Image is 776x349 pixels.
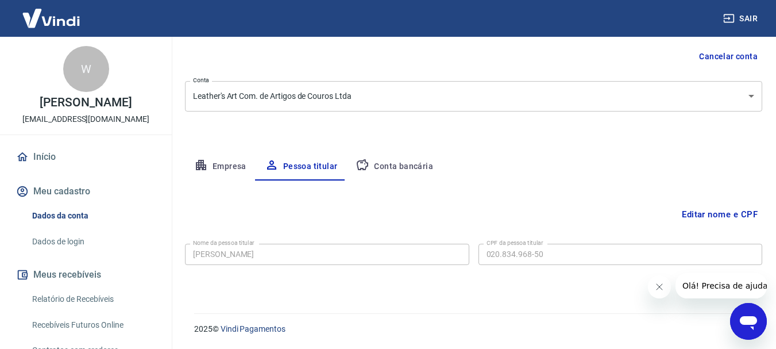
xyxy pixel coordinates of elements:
button: Pessoa titular [256,153,347,181]
span: Olá! Precisa de ajuda? [7,8,96,17]
img: Vindi [14,1,88,36]
button: Sair [721,8,762,29]
button: Editar nome e CPF [677,204,762,225]
a: Dados da conta [28,204,158,228]
button: Meus recebíveis [14,262,158,287]
button: Conta bancária [346,153,442,181]
iframe: Botão para abrir a janela de mensagens [730,303,767,340]
a: Vindi Pagamentos [221,324,285,333]
p: [PERSON_NAME] [40,97,132,109]
label: Nome da pessoa titular [193,239,254,247]
div: W [63,46,109,92]
button: Empresa [185,153,256,181]
a: Recebíveis Futuros Online [28,313,158,337]
iframe: Mensagem da empresa [675,273,767,298]
a: Início [14,144,158,170]
p: [EMAIL_ADDRESS][DOMAIN_NAME] [22,113,149,125]
div: Leather's Art Com. de Artigos de Couros Ltda [185,81,762,112]
a: Dados de login [28,230,158,254]
a: Relatório de Recebíveis [28,287,158,311]
button: Cancelar conta [694,46,762,67]
p: 2025 © [194,323,748,335]
label: Conta [193,76,209,85]
label: CPF da pessoa titular [487,239,543,247]
button: Meu cadastro [14,179,158,204]
iframe: Fechar mensagem [648,275,671,298]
